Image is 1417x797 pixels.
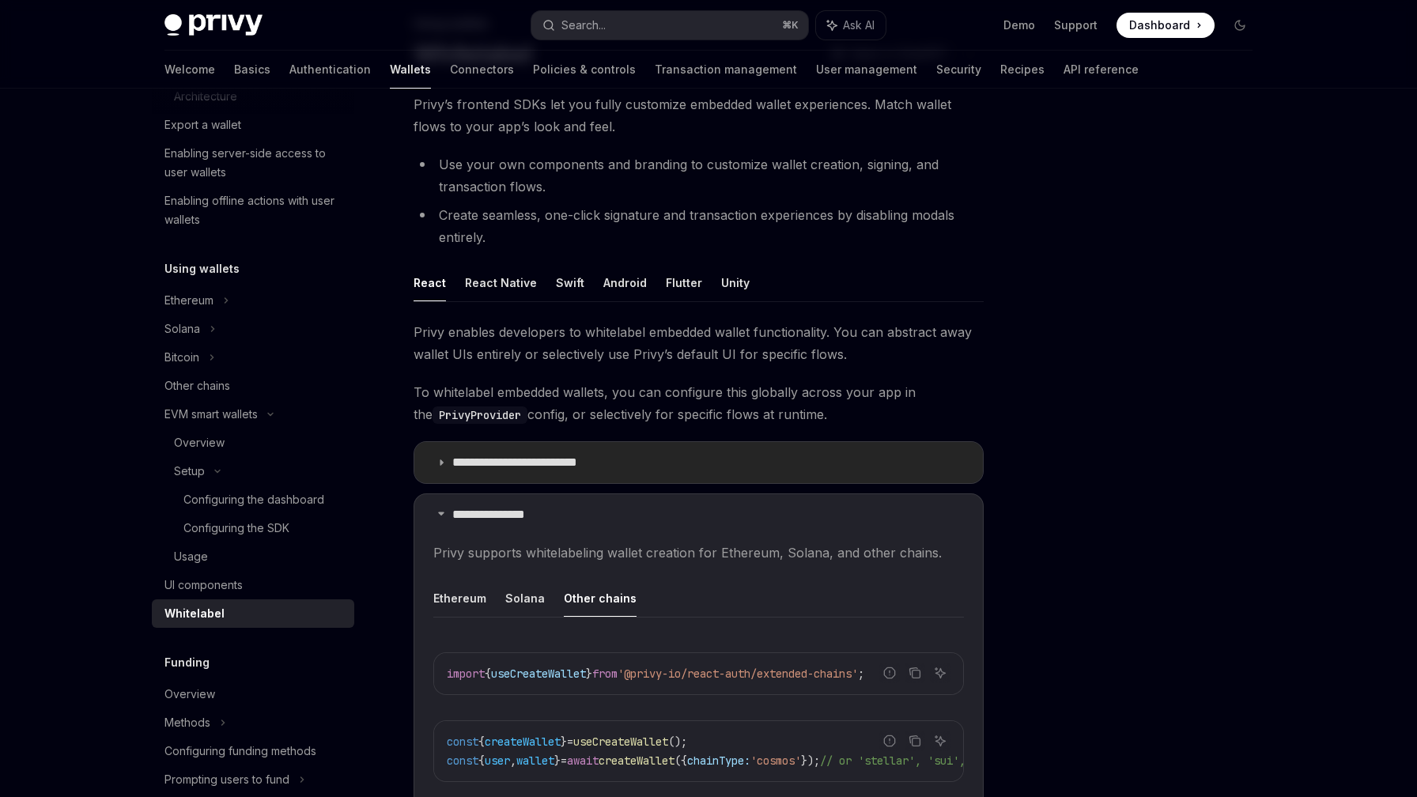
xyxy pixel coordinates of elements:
[505,580,545,617] button: Solana
[447,754,478,768] span: const
[433,406,527,424] code: PrivyProvider
[174,547,208,566] div: Usage
[485,735,561,749] span: createWallet
[567,735,573,749] span: =
[164,51,215,89] a: Welcome
[879,663,900,683] button: Report incorrect code
[905,731,925,751] button: Copy the contents from the code block
[564,580,637,617] button: Other chains
[152,542,354,571] a: Usage
[164,685,215,704] div: Overview
[533,51,636,89] a: Policies & controls
[478,754,485,768] span: {
[164,770,289,789] div: Prompting users to fund
[174,462,205,481] div: Setup
[485,754,510,768] span: user
[164,742,316,761] div: Configuring funding methods
[164,376,230,395] div: Other chains
[164,259,240,278] h5: Using wallets
[554,754,561,768] span: }
[152,737,354,765] a: Configuring funding methods
[164,144,345,182] div: Enabling server-side access to user wallets
[1227,13,1253,38] button: Toggle dark mode
[183,490,324,509] div: Configuring the dashboard
[414,321,984,365] span: Privy enables developers to whitelabel embedded wallet functionality. You can abstract away walle...
[164,576,243,595] div: UI components
[879,731,900,751] button: Report incorrect code
[603,264,647,301] button: Android
[556,264,584,301] button: Swift
[234,51,270,89] a: Basics
[936,51,981,89] a: Security
[414,381,984,425] span: To whitelabel embedded wallets, you can configure this globally across your app in the config, or...
[782,19,799,32] span: ⌘ K
[289,51,371,89] a: Authentication
[687,754,750,768] span: chainType:
[478,735,485,749] span: {
[1000,51,1045,89] a: Recipes
[164,115,241,134] div: Export a wallet
[414,204,984,248] li: Create seamless, one-click signature and transaction experiences by disabling modals entirely.
[721,264,750,301] button: Unity
[164,713,210,732] div: Methods
[414,93,984,138] span: Privy’s frontend SDKs let you fully customize embedded wallet experiences. Match wallet flows to ...
[433,542,964,564] span: Privy supports whitelabeling wallet creation for Ethereum, Solana, and other chains.
[447,667,485,681] span: import
[561,16,606,35] div: Search...
[152,429,354,457] a: Overview
[930,731,950,751] button: Ask AI
[567,754,599,768] span: await
[510,754,516,768] span: ,
[655,51,797,89] a: Transaction management
[183,519,289,538] div: Configuring the SDK
[750,754,801,768] span: 'cosmos'
[816,51,917,89] a: User management
[433,580,486,617] button: Ethereum
[414,153,984,198] li: Use your own components and branding to customize wallet creation, signing, and transaction flows.
[164,14,263,36] img: dark logo
[164,653,210,672] h5: Funding
[666,264,702,301] button: Flutter
[450,51,514,89] a: Connectors
[164,319,200,338] div: Solana
[1003,17,1035,33] a: Demo
[561,754,567,768] span: =
[592,667,618,681] span: from
[152,372,354,400] a: Other chains
[485,667,491,681] span: {
[573,735,668,749] span: useCreateWallet
[152,485,354,514] a: Configuring the dashboard
[152,599,354,628] a: Whitelabel
[674,754,687,768] span: ({
[1117,13,1215,38] a: Dashboard
[465,264,537,301] button: React Native
[152,680,354,708] a: Overview
[414,264,446,301] button: React
[447,735,478,749] span: const
[1064,51,1139,89] a: API reference
[816,11,886,40] button: Ask AI
[174,433,225,452] div: Overview
[599,754,674,768] span: createWallet
[152,139,354,187] a: Enabling server-side access to user wallets
[152,571,354,599] a: UI components
[1129,17,1190,33] span: Dashboard
[930,663,950,683] button: Ask AI
[164,291,213,310] div: Ethereum
[843,17,875,33] span: Ask AI
[152,187,354,234] a: Enabling offline actions with user wallets
[586,667,592,681] span: }
[1054,17,1098,33] a: Support
[561,735,567,749] span: }
[668,735,687,749] span: ();
[164,604,225,623] div: Whitelabel
[164,348,199,367] div: Bitcoin
[905,663,925,683] button: Copy the contents from the code block
[516,754,554,768] span: wallet
[491,667,586,681] span: useCreateWallet
[531,11,808,40] button: Search...⌘K
[164,405,258,424] div: EVM smart wallets
[820,754,997,768] span: // or 'stellar', 'sui', etc.
[618,667,858,681] span: '@privy-io/react-auth/extended-chains'
[164,191,345,229] div: Enabling offline actions with user wallets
